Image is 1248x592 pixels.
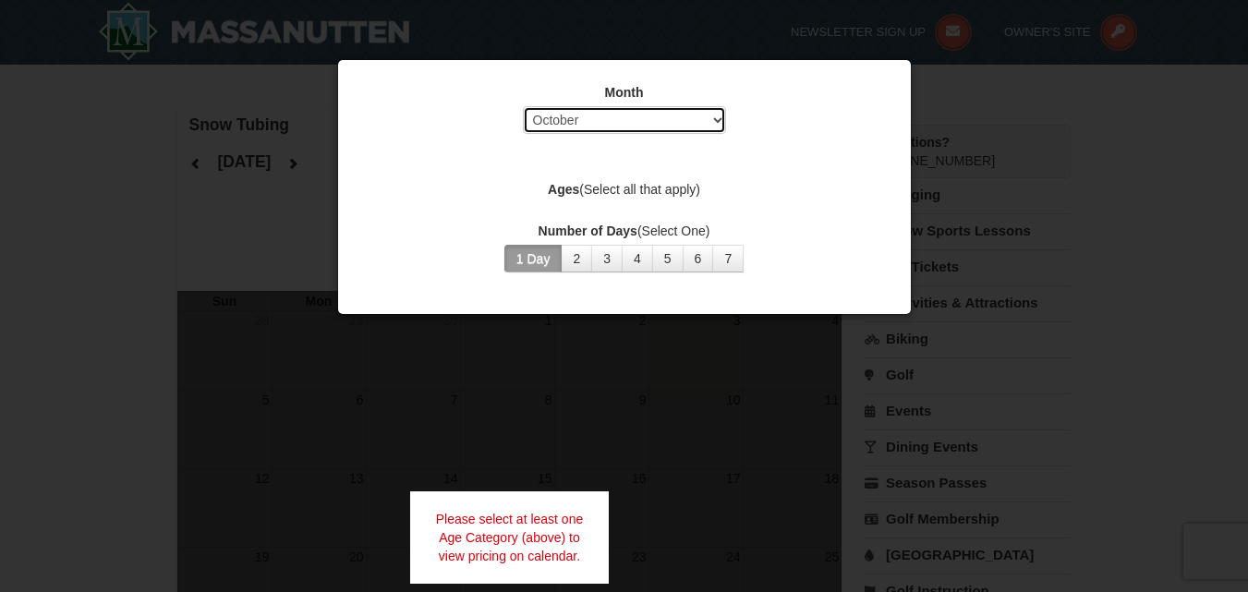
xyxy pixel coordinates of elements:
button: 7 [712,245,744,272]
button: 5 [652,245,684,272]
strong: Number of Days [539,224,637,238]
button: 4 [622,245,653,272]
label: (Select all that apply) [361,180,888,199]
button: 1 Day [504,245,563,272]
button: 6 [683,245,714,272]
strong: Ages [548,182,579,197]
strong: Month [605,85,644,100]
button: 2 [561,245,592,272]
div: Please select at least one Age Category (above) to view pricing on calendar. [410,491,610,584]
button: 3 [591,245,623,272]
label: (Select One) [361,222,888,240]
